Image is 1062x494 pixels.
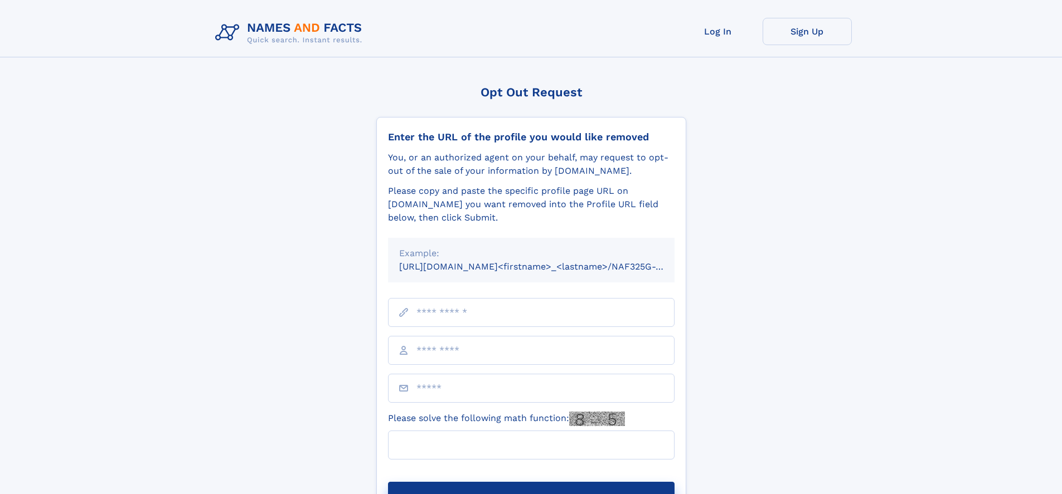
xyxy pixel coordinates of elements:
[388,131,675,143] div: Enter the URL of the profile you would like removed
[388,151,675,178] div: You, or an authorized agent on your behalf, may request to opt-out of the sale of your informatio...
[388,184,675,224] div: Please copy and paste the specific profile page URL on [DOMAIN_NAME] you want removed into the Pr...
[399,261,696,272] small: [URL][DOMAIN_NAME]<firstname>_<lastname>/NAF325G-xxxxxxxx
[399,247,663,260] div: Example:
[388,412,625,426] label: Please solve the following math function:
[673,18,763,45] a: Log In
[763,18,852,45] a: Sign Up
[211,18,371,48] img: Logo Names and Facts
[376,85,686,99] div: Opt Out Request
